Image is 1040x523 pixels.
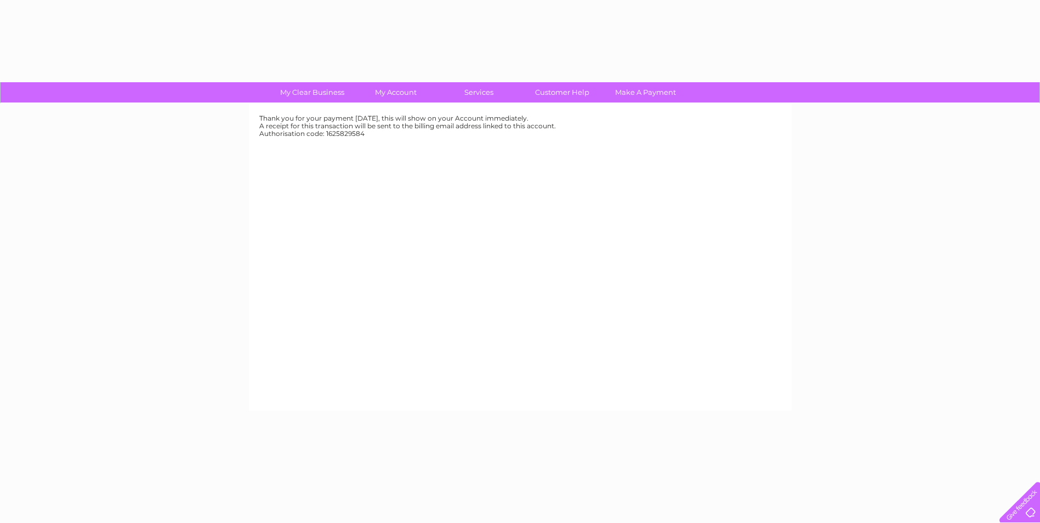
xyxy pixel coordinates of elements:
a: My Account [350,82,441,103]
div: Authorisation code: 1625829584 [259,130,781,138]
div: Thank you for your payment [DATE], this will show on your Account immediately. [259,115,781,122]
div: A receipt for this transaction will be sent to the billing email address linked to this account. [259,122,781,130]
a: Customer Help [517,82,607,103]
a: Services [434,82,524,103]
a: Make A Payment [600,82,691,103]
a: My Clear Business [267,82,357,103]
